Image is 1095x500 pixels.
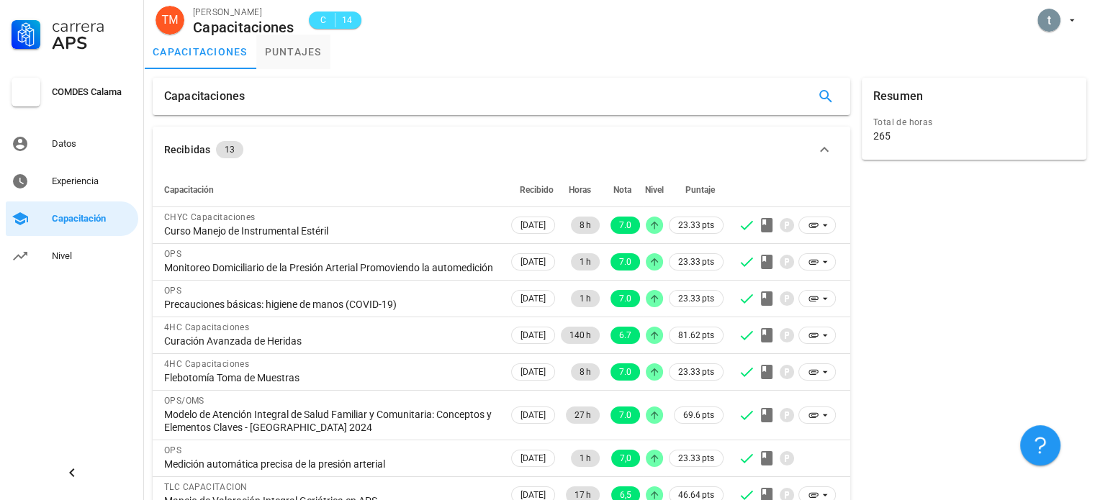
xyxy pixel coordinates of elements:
[164,142,210,158] div: Recibidas
[164,408,497,434] div: Modelo de Atención Integral de Salud Familiar y Comunitaria: Conceptos y Elementos Claves - [GEOG...
[193,19,294,35] div: Capacitaciones
[678,255,714,269] span: 23.33 pts
[580,217,591,234] span: 8 h
[521,450,546,466] span: [DATE]
[619,290,631,307] span: 7.0
[580,363,591,381] span: 8 h
[52,138,132,150] div: Datos
[317,13,329,27] span: C
[521,327,546,343] span: [DATE]
[52,176,132,187] div: Experiencia
[574,406,591,424] span: 27 h
[6,239,138,273] a: Nivel
[521,407,546,423] span: [DATE]
[164,445,181,455] span: OPS
[341,13,353,27] span: 14
[193,5,294,19] div: [PERSON_NAME]
[164,298,497,311] div: Precauciones básicas: higiene de manos (COVID-19)
[164,78,245,115] div: Capacitaciones
[153,127,850,173] button: Recibidas 13
[643,173,666,207] th: Nivel
[164,458,497,471] div: Medición automática precisa de la presión arterial
[52,250,132,262] div: Nivel
[521,254,546,270] span: [DATE]
[52,86,132,98] div: COMDES Calama
[164,396,204,406] span: OPS/OMS
[164,249,181,259] span: OPS
[678,365,714,379] span: 23.33 pts
[256,35,330,69] a: puntajes
[6,127,138,161] a: Datos
[645,185,664,195] span: Nivel
[164,286,181,296] span: OPS
[619,253,631,271] span: 7.0
[153,173,508,207] th: Capacitación
[164,224,497,237] div: Curso Manejo de Instrumental Estéril
[164,322,249,332] span: 4HC Capacitaciones
[161,6,178,35] span: TM
[683,408,714,422] span: 69.6 pts
[164,185,214,195] span: Capacitación
[678,218,714,232] span: 23.33 pts
[558,173,603,207] th: Horas
[569,327,591,344] span: 140 h
[1037,9,1060,32] div: avatar
[666,173,726,207] th: Puntaje
[52,213,132,224] div: Capacitación
[619,217,631,234] span: 7.0
[580,253,591,271] span: 1 h
[620,450,631,467] span: 7,0
[678,291,714,306] span: 23.33 pts
[873,115,1075,129] div: Total de horas
[508,173,558,207] th: Recibido
[520,185,554,195] span: Recibido
[603,173,643,207] th: Nota
[6,201,138,236] a: Capacitación
[225,141,235,158] span: 13
[144,35,256,69] a: capacitaciones
[619,363,631,381] span: 7.0
[521,217,546,233] span: [DATE]
[619,406,631,424] span: 7.0
[569,185,591,195] span: Horas
[164,212,256,222] span: CHYC Capacitaciones
[678,328,714,342] span: 81.62 pts
[873,129,891,142] div: 265
[521,291,546,306] span: [DATE]
[52,35,132,52] div: APS
[521,364,546,380] span: [DATE]
[580,450,591,467] span: 1 h
[164,261,497,274] div: Monitoreo Domiciliario de la Presión Arterial Promoviendo la automedición
[164,359,249,369] span: 4HC Capacitaciones
[6,164,138,199] a: Experiencia
[873,78,923,115] div: Resumen
[52,17,132,35] div: Carrera
[156,6,184,35] div: avatar
[164,482,247,492] span: TLC CAPACITACION
[685,185,715,195] span: Puntaje
[613,185,631,195] span: Nota
[678,451,714,465] span: 23.33 pts
[619,327,631,344] span: 6.7
[164,335,497,347] div: Curación Avanzada de Heridas
[580,290,591,307] span: 1 h
[164,371,497,384] div: Flebotomía Toma de Muestras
